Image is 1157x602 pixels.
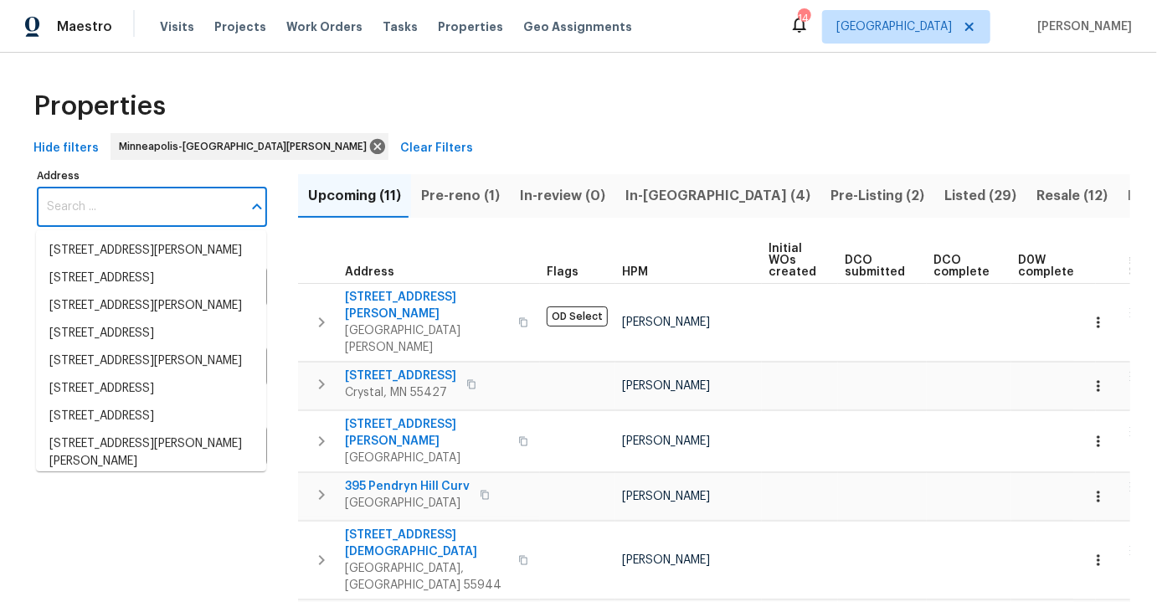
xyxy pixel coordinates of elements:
input: Search ... [37,188,242,227]
li: [STREET_ADDRESS][PERSON_NAME] [36,347,266,375]
span: Geo Assignments [523,18,632,35]
span: Address [345,266,394,278]
span: [STREET_ADDRESS] [345,368,456,384]
span: DCO complete [933,255,990,278]
span: Listed (29) [944,184,1016,208]
span: Tasks [383,21,418,33]
span: Pre-Listing (2) [830,184,924,208]
span: Upcoming (11) [308,184,401,208]
span: OD Select [547,306,608,327]
span: Crystal, MN 55427 [345,384,456,401]
span: Minneapolis-[GEOGRAPHIC_DATA][PERSON_NAME] [119,138,373,155]
span: [STREET_ADDRESS][PERSON_NAME] [345,289,508,322]
li: [STREET_ADDRESS] [36,320,266,347]
div: 14 [798,10,810,27]
span: [PERSON_NAME] [622,554,710,566]
li: [STREET_ADDRESS][PERSON_NAME][PERSON_NAME] [36,430,266,476]
span: [PERSON_NAME] [1031,18,1132,35]
button: Hide filters [27,133,105,164]
span: 395 Pendryn Hill Curv [345,478,470,495]
span: [GEOGRAPHIC_DATA] [836,18,952,35]
span: [STREET_ADDRESS][PERSON_NAME] [345,416,508,450]
span: Properties [33,98,166,115]
button: Close [245,195,269,219]
span: In-review (0) [520,184,605,208]
span: Resale (12) [1036,184,1108,208]
span: D0W complete [1018,255,1074,278]
span: Properties [438,18,503,35]
li: [STREET_ADDRESS][PERSON_NAME] [36,237,266,265]
span: Hide filters [33,138,99,159]
button: Clear Filters [393,133,480,164]
span: Flags [547,266,578,278]
span: Pre-reno (1) [421,184,500,208]
span: Projects [214,18,266,35]
div: Minneapolis-[GEOGRAPHIC_DATA][PERSON_NAME] [111,133,388,160]
li: [STREET_ADDRESS] [36,265,266,292]
span: [GEOGRAPHIC_DATA] [345,495,470,512]
span: [PERSON_NAME] [622,435,710,447]
span: Work Orders [286,18,363,35]
span: [STREET_ADDRESS][DEMOGRAPHIC_DATA] [345,527,508,560]
span: DCO submitted [845,255,905,278]
span: [PERSON_NAME] [622,491,710,502]
li: [STREET_ADDRESS][PERSON_NAME] [36,292,266,320]
li: [STREET_ADDRESS] [36,403,266,430]
span: Maestro [57,18,112,35]
span: HPM [622,266,648,278]
li: [STREET_ADDRESS] [36,375,266,403]
label: Address [37,171,267,181]
span: [GEOGRAPHIC_DATA] [345,450,508,466]
span: [PERSON_NAME] [622,380,710,392]
span: Initial WOs created [769,243,816,278]
span: [GEOGRAPHIC_DATA][PERSON_NAME] [345,322,508,356]
span: [PERSON_NAME] [622,316,710,328]
span: Visits [160,18,194,35]
span: In-[GEOGRAPHIC_DATA] (4) [625,184,810,208]
span: Clear Filters [400,138,473,159]
span: [GEOGRAPHIC_DATA], [GEOGRAPHIC_DATA] 55944 [345,560,508,594]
